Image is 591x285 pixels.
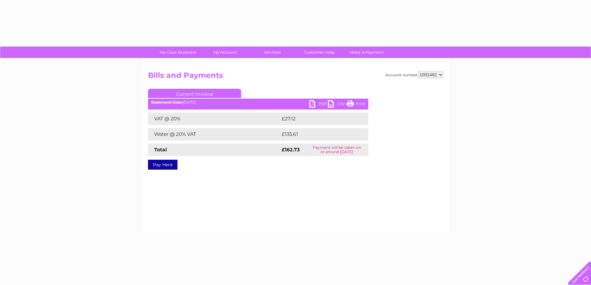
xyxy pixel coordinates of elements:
strong: £162.73 [282,147,300,153]
td: Payment will be taken on or around [DATE] [306,144,368,156]
a: Make A Payment [341,47,392,58]
a: Pay Here [148,160,177,170]
a: CSV [328,100,347,109]
a: PDF [309,100,328,109]
a: Current Invoice [148,89,241,98]
a: My Clear Business [152,47,204,58]
div: Account number [385,71,443,78]
a: Print [347,100,365,109]
b: Statement Date: [151,100,183,105]
div: [DATE] [148,100,368,105]
a: Services [247,47,298,58]
td: £135.61 [280,128,356,140]
h2: Bills and Payments [148,71,443,83]
td: VAT @ 20% [148,113,280,125]
strong: Total [154,147,167,153]
td: £27.12 [280,113,355,125]
a: Customer Help [294,47,345,58]
a: My Account [199,47,251,58]
td: Water @ 20% VAT [148,128,280,140]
